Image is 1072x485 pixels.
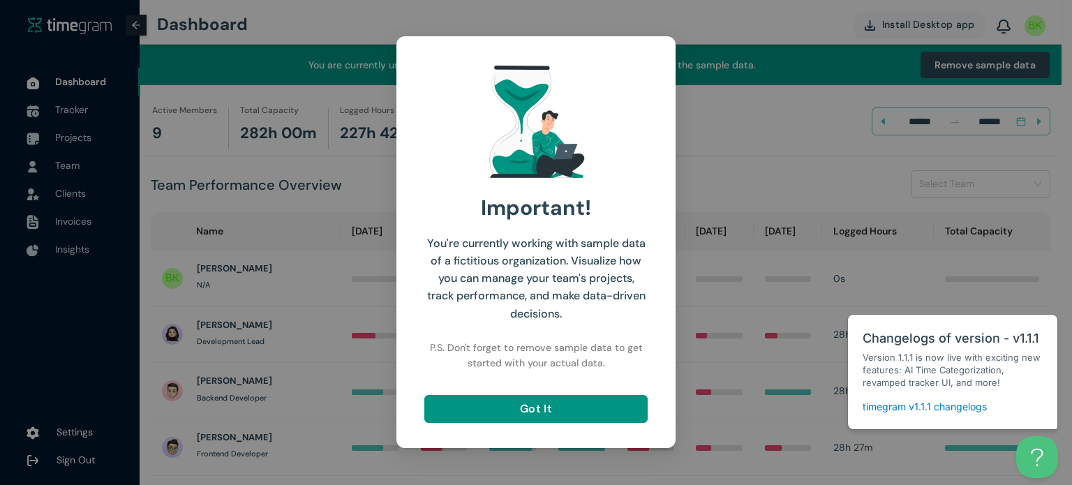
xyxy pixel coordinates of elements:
iframe: Help Scout Beacon - Open [1016,436,1058,478]
h1: P.S. Don't forget to remove sample data to get started with your actual data. [424,340,648,371]
iframe: Help Scout Beacon - Messages and Notifications [841,280,1066,436]
span: Got It [520,400,552,417]
h1: Important! [481,191,591,224]
img: work Image [488,62,585,181]
button: Got It [424,395,648,423]
h1: You're currently working with sample data of a fictitious organization. Visualize how you can man... [424,234,648,322]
